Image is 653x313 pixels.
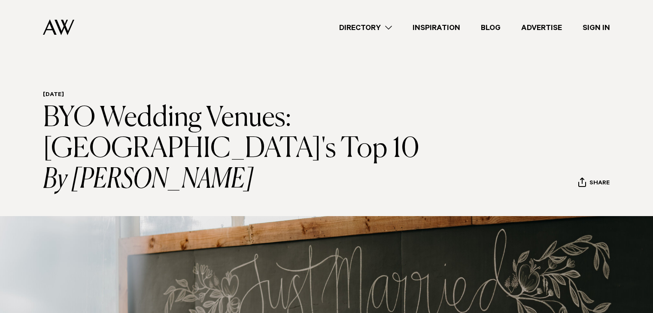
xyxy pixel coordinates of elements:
[43,19,74,35] img: Auckland Weddings Logo
[471,22,511,33] a: Blog
[589,180,610,188] span: Share
[329,22,402,33] a: Directory
[578,177,610,190] button: Share
[43,91,440,99] h6: [DATE]
[572,22,620,33] a: Sign In
[43,103,440,196] h1: BYO Wedding Venues: [GEOGRAPHIC_DATA]'s Top 10
[43,165,440,196] i: By [PERSON_NAME]
[402,22,471,33] a: Inspiration
[511,22,572,33] a: Advertise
